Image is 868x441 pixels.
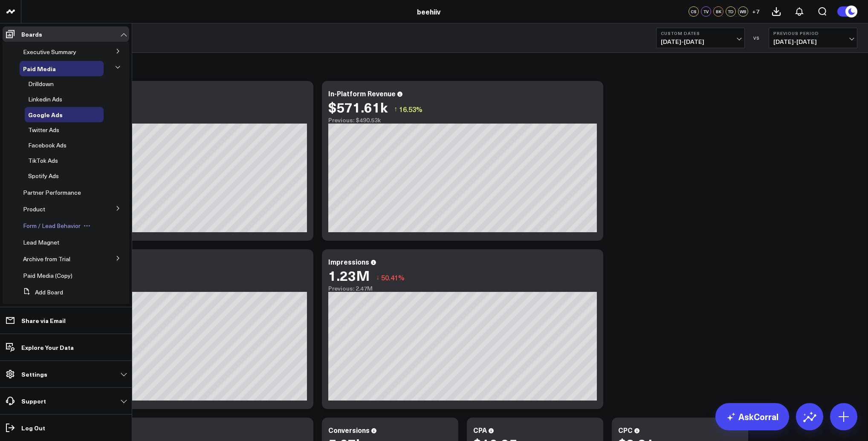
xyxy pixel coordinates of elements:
[21,424,45,431] p: Log Out
[21,398,46,404] p: Support
[661,31,740,36] b: Custom Dates
[3,420,129,435] a: Log Out
[656,28,745,48] button: Custom Dates[DATE]-[DATE]
[28,141,67,149] span: Facebook Ads
[749,35,764,40] div: VS
[28,172,59,180] span: Spotify Ads
[328,89,396,98] div: In-Platform Revenue
[773,31,853,36] b: Previous Period
[28,127,59,133] a: Twitter Ads
[328,99,388,115] div: $571.61k
[23,256,70,262] a: Archive from Trial
[28,80,54,88] span: Drilldown
[750,6,761,17] button: +7
[21,317,66,324] p: Share via Email
[773,38,853,45] span: [DATE] - [DATE]
[38,285,307,292] div: Previous: 490.53
[28,156,58,164] span: TikTok Ads
[28,96,62,103] a: Linkedin Ads
[28,81,54,87] a: Drilldown
[381,273,405,282] span: 50.41%
[28,142,67,149] a: Facebook Ads
[23,49,76,55] a: Executive Summary
[23,222,81,229] a: Form / Lead Behavior
[738,6,748,17] div: WB
[689,6,699,17] div: CS
[28,95,62,103] span: Linkedin Ads
[328,117,597,124] div: Previous: $490.53k
[23,205,45,213] span: Product
[701,6,711,17] div: TV
[28,173,59,179] a: Spotify Ads
[28,157,58,164] a: TikTok Ads
[399,104,422,114] span: 16.53%
[328,268,370,283] div: 1.23M
[21,31,42,37] p: Boards
[21,344,74,351] p: Explore Your Data
[376,272,379,283] span: ↓
[23,188,81,196] span: Partner Performance
[417,7,440,16] a: beehiiv
[752,9,759,14] span: + 7
[661,38,740,45] span: [DATE] - [DATE]
[713,6,723,17] div: BK
[23,255,70,263] span: Archive from Trial
[28,110,63,119] span: Google Ads
[394,104,397,115] span: ↑
[23,238,59,246] span: Lead Magnet
[473,425,487,435] div: CPA
[28,111,63,118] a: Google Ads
[23,239,59,246] a: Lead Magnet
[28,126,59,134] span: Twitter Ads
[23,189,81,196] a: Partner Performance
[23,222,81,230] span: Form / Lead Behavior
[23,206,45,213] a: Product
[21,371,47,378] p: Settings
[618,425,633,435] div: CPC
[726,6,736,17] div: TD
[328,285,597,292] div: Previous: 2.47M
[769,28,857,48] button: Previous Period[DATE]-[DATE]
[715,403,789,430] a: AskCorral
[20,285,63,300] button: Add Board
[23,64,56,73] span: Paid Media
[38,117,307,124] div: Previous: $81.4k
[23,272,72,279] a: Paid Media (Copy)
[23,48,76,56] span: Executive Summary
[328,425,370,435] div: Conversions
[23,271,72,280] span: Paid Media (Copy)
[328,257,369,266] div: Impressions
[23,65,56,72] a: Paid Media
